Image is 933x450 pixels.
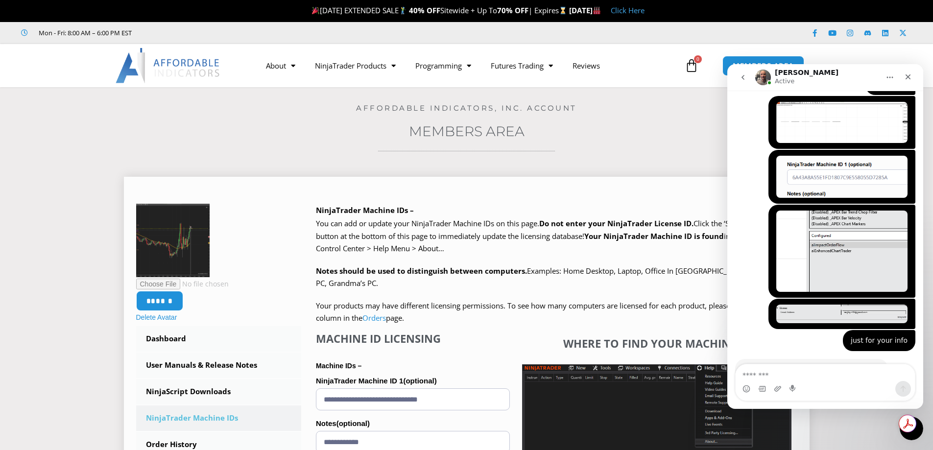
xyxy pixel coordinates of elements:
[8,295,161,364] div: Hey [PERSON_NAME]! What is the issue here? In the Chart window that you are showing us, can you s...
[403,377,436,385] span: (optional)
[316,266,785,288] span: Examples: Home Desktop, Laptop, Office In [GEOGRAPHIC_DATA], Basement PC, Grandma’s PC.
[8,300,188,317] textarea: Message…
[168,317,184,332] button: Send a message…
[136,326,302,352] a: Dashboard
[406,54,481,77] a: Programming
[316,362,361,370] strong: Machine IDs –
[31,321,39,329] button: Gif picker
[539,218,694,228] b: Do not enter your NinjaTrader License ID.
[8,295,188,386] div: Joel says…
[563,54,610,77] a: Reviews
[481,54,563,77] a: Futures Trading
[727,64,923,409] iframe: To enrich screen reader interactions, please activate Accessibility in Grammarly extension settings
[733,62,794,70] span: MEMBERS AREA
[36,27,132,39] span: Mon - Fri: 8:00 AM – 6:00 PM EST
[584,231,724,241] strong: Your NinjaTrader Machine ID is found
[316,205,414,215] b: NinjaTrader Machine IDs –
[47,321,54,329] button: Upload attachment
[694,55,702,63] span: 0
[356,103,577,113] a: Affordable Indicators, Inc. Account
[316,301,785,323] span: Your products may have different licensing permissions. To see how many computers are licensed fo...
[362,313,386,323] a: Orders
[316,218,539,228] span: You can add or update your NinjaTrader Machine IDs on this page.
[593,7,600,14] img: 🏭
[256,54,305,77] a: About
[559,7,567,14] img: ⌛
[116,48,221,83] img: LogoAI | Affordable Indicators – NinjaTrader
[722,56,804,76] a: MEMBERS AREA
[611,5,645,15] a: Click Here
[256,54,682,77] nav: Menu
[312,7,319,14] img: 🎉
[305,54,406,77] a: NinjaTrader Products
[316,218,785,253] span: Click the ‘SAVE CHANGES’ button at the bottom of this page to immediately update the licensing da...
[670,51,713,80] a: 0
[136,313,177,321] a: Delete Avatar
[136,379,302,404] a: NinjaScript Downloads
[136,204,210,277] img: Screenshot%202023-01-24%20160143-150x150.png
[336,419,370,427] span: (optional)
[136,405,302,431] a: NinjaTrader Machine IDs
[409,5,440,15] strong: 40% OFF
[62,321,70,329] button: Start recording
[497,5,528,15] strong: 70% OFF
[310,5,569,15] span: [DATE] EXTENDED SALE Sitewide + Up To | Expires
[316,416,510,431] label: Notes
[316,266,527,276] strong: Notes should be used to distinguish between computers.
[409,123,525,140] a: Members Area
[15,321,23,329] button: Emoji picker
[136,353,302,378] a: User Manuals & Release Notes
[145,28,292,38] iframe: Customer reviews powered by Trustpilot
[316,374,510,388] label: NinjaTrader Machine ID 1
[522,337,791,350] h4: Where to find your Machine ID
[569,5,601,15] strong: [DATE]
[316,332,510,345] h4: Machine ID Licensing
[399,7,407,14] img: 🏌️‍♂️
